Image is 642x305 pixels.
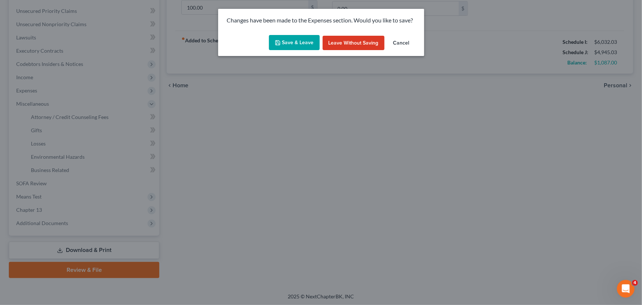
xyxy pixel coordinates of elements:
[323,36,384,50] button: Leave without Saving
[617,280,635,298] iframe: Intercom live chat
[269,35,320,50] button: Save & Leave
[387,36,415,50] button: Cancel
[632,280,638,286] span: 4
[227,16,415,25] p: Changes have been made to the Expenses section. Would you like to save?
